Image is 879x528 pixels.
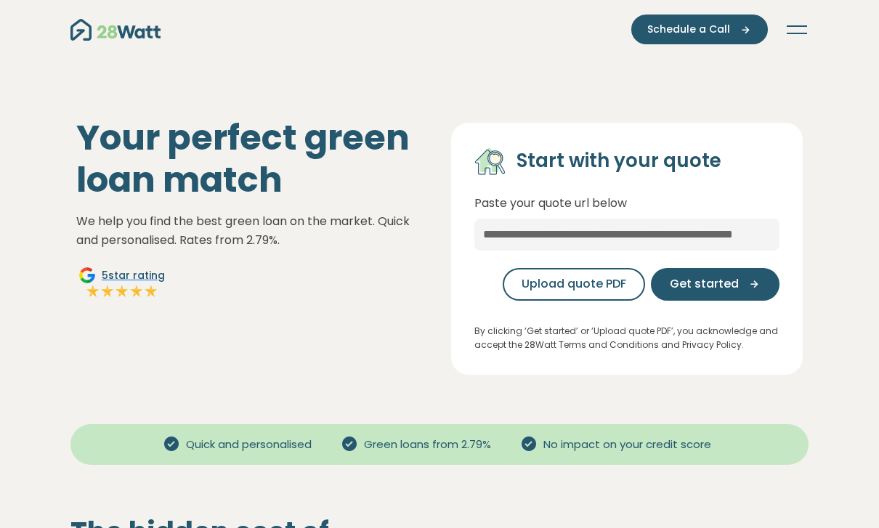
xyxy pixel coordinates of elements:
[522,275,626,293] span: Upload quote PDF
[358,436,497,453] span: Green loans from 2.79%
[129,284,144,298] img: Full star
[474,194,779,213] p: Paste your quote url below
[78,267,96,284] img: Google
[70,15,809,44] nav: Main navigation
[651,268,779,301] button: Get started
[538,436,717,453] span: No impact on your credit score
[503,268,645,301] button: Upload quote PDF
[102,268,165,283] span: 5 star rating
[115,284,129,298] img: Full star
[76,212,428,249] p: We help you find the best green loan on the market. Quick and personalised. Rates from 2.79%.
[647,22,730,37] span: Schedule a Call
[670,275,739,293] span: Get started
[76,117,428,200] h1: Your perfect green loan match
[144,284,158,298] img: Full star
[100,284,115,298] img: Full star
[785,23,809,37] button: Toggle navigation
[70,19,161,41] img: 28Watt
[517,149,721,174] h4: Start with your quote
[631,15,768,44] button: Schedule a Call
[474,324,779,352] p: By clicking ‘Get started’ or ‘Upload quote PDF’, you acknowledge and accept the 28Watt Terms and ...
[86,284,100,298] img: Full star
[76,267,167,301] a: Google5star ratingFull starFull starFull starFull starFull star
[180,436,317,453] span: Quick and personalised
